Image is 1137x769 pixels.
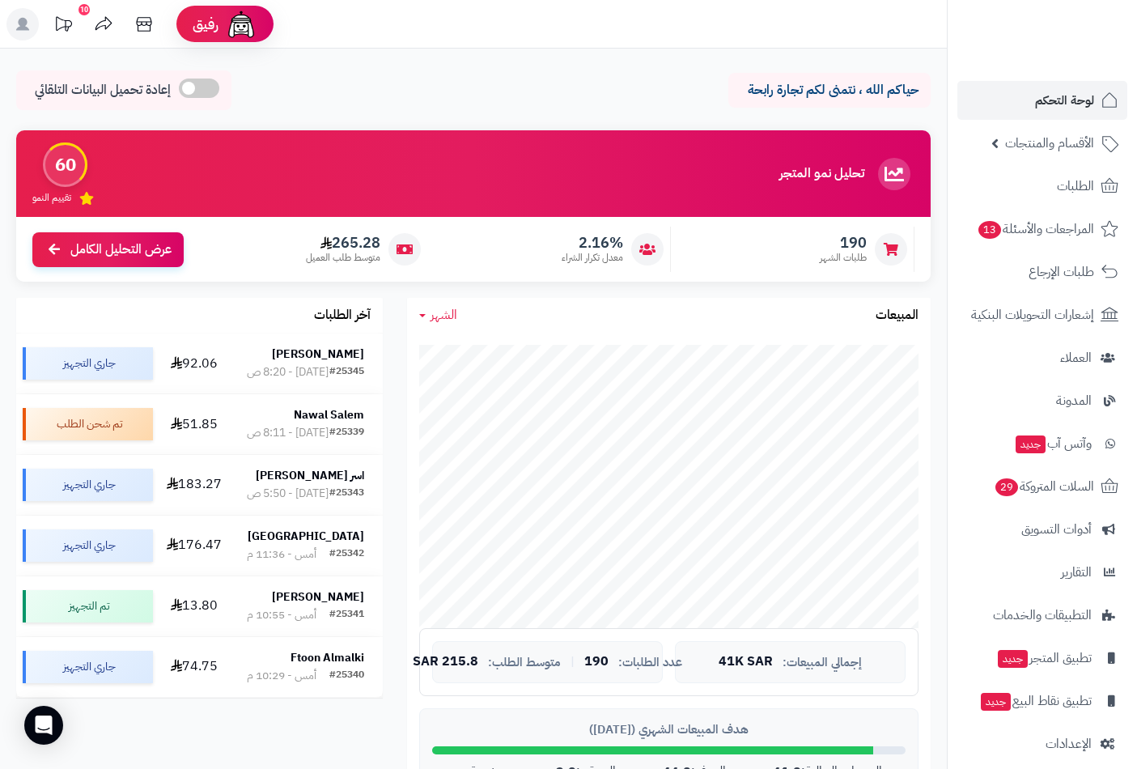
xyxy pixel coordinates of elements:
[419,306,457,325] a: الشهر
[1027,41,1122,75] img: logo-2.png
[1035,89,1094,112] span: لوحة التحكم
[23,651,153,683] div: جاري التجهيز
[1056,389,1092,412] span: المدونة
[193,15,218,34] span: رفيق
[306,234,380,252] span: 265.28
[329,668,364,684] div: #25340
[820,251,867,265] span: طلبات الشهر
[562,251,623,265] span: معدل تكرار الشراء
[294,406,364,423] strong: Nawal Salem
[247,364,329,380] div: [DATE] - 8:20 ص
[306,251,380,265] span: متوسط طلب العميل
[247,668,316,684] div: أمس - 10:29 م
[957,639,1127,678] a: تطبيق المتجرجديد
[783,656,862,669] span: إجمالي المبيعات:
[981,693,1011,711] span: جديد
[1060,346,1092,369] span: العملاء
[957,338,1127,377] a: العملاء
[159,455,228,515] td: 183.27
[291,649,364,666] strong: Ftoon Almalki
[247,607,316,623] div: أمس - 10:55 م
[820,234,867,252] span: 190
[979,690,1092,712] span: تطبيق نقاط البيع
[1021,518,1092,541] span: أدوات التسويق
[32,191,71,205] span: تقييم النمو
[247,546,316,563] div: أمس - 11:36 م
[78,4,90,15] div: 10
[977,218,1094,240] span: المراجعات والأسئلة
[159,637,228,697] td: 74.75
[329,607,364,623] div: #25341
[431,305,457,325] span: الشهر
[957,510,1127,549] a: أدوات التسويق
[957,724,1127,763] a: الإعدادات
[314,308,371,323] h3: آخر الطلبات
[432,721,906,738] div: هدف المبيعات الشهري ([DATE])
[43,8,83,45] a: تحديثات المنصة
[23,590,153,622] div: تم التجهيز
[998,650,1028,668] span: جديد
[957,553,1127,592] a: التقارير
[1057,175,1094,198] span: الطلبات
[247,425,329,441] div: [DATE] - 8:11 ص
[159,516,228,576] td: 176.47
[995,478,1018,496] span: 29
[957,81,1127,120] a: لوحة التحكم
[1046,733,1092,755] span: الإعدادات
[329,486,364,502] div: #25343
[329,425,364,441] div: #25339
[957,210,1127,249] a: المراجعات والأسئلة13
[957,467,1127,506] a: السلات المتروكة29
[159,576,228,636] td: 13.80
[1014,432,1092,455] span: وآتس آب
[24,706,63,745] div: Open Intercom Messenger
[488,656,561,669] span: متوسط الطلب:
[957,424,1127,463] a: وآتس آبجديد
[23,529,153,562] div: جاري التجهيز
[159,334,228,393] td: 92.06
[32,232,184,267] a: عرض التحليل الكامل
[1061,561,1092,584] span: التقارير
[618,656,682,669] span: عدد الطلبات:
[957,253,1127,291] a: طلبات الإرجاع
[1029,261,1094,283] span: طلبات الإرجاع
[248,528,364,545] strong: [GEOGRAPHIC_DATA]
[957,682,1127,720] a: تطبيق نقاط البيعجديد
[971,304,1094,326] span: إشعارات التحويلات البنكية
[994,475,1094,498] span: السلات المتروكة
[1005,132,1094,155] span: الأقسام والمنتجات
[957,167,1127,206] a: الطلبات
[329,546,364,563] div: #25342
[571,656,575,668] span: |
[70,240,172,259] span: عرض التحليل الكامل
[584,655,609,669] span: 190
[256,467,364,484] strong: اسر [PERSON_NAME]
[23,469,153,501] div: جاري التجهيز
[876,308,919,323] h3: المبيعات
[23,408,153,440] div: تم شحن الطلب
[272,346,364,363] strong: [PERSON_NAME]
[779,167,864,181] h3: تحليل نمو المتجر
[329,364,364,380] div: #25345
[159,394,228,454] td: 51.85
[23,347,153,380] div: جاري التجهيز
[740,81,919,100] p: حياكم الله ، نتمنى لكم تجارة رابحة
[35,81,171,100] span: إعادة تحميل البيانات التلقائي
[996,647,1092,669] span: تطبيق المتجر
[272,588,364,605] strong: [PERSON_NAME]
[957,295,1127,334] a: إشعارات التحويلات البنكية
[413,655,478,669] span: 215.8 SAR
[562,234,623,252] span: 2.16%
[957,381,1127,420] a: المدونة
[225,8,257,40] img: ai-face.png
[993,604,1092,627] span: التطبيقات والخدمات
[957,596,1127,635] a: التطبيقات والخدمات
[719,655,773,669] span: 41K SAR
[1016,435,1046,453] span: جديد
[978,221,1001,239] span: 13
[247,486,329,502] div: [DATE] - 5:50 ص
